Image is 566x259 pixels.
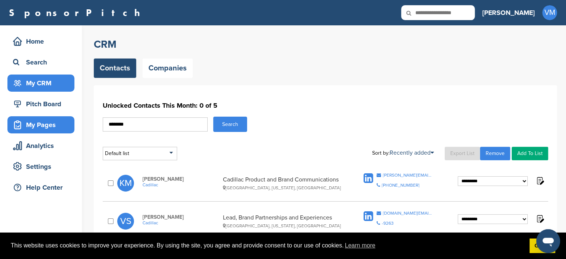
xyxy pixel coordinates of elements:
div: Home [11,35,74,48]
a: Settings [7,158,74,175]
a: Cadillac [143,220,219,225]
div: Settings [11,160,74,173]
a: Help Center [7,179,74,196]
a: Home [7,33,74,50]
h1: Unlocked Contacts This Month: 0 of 5 [103,99,548,112]
img: Notes [535,214,544,223]
div: Help Center [11,181,74,194]
a: Add To List [512,147,548,160]
div: -9263 [382,221,394,225]
a: Contacts [94,59,136,78]
iframe: Button to launch messaging window [536,229,560,253]
div: Cadillac Product and Brand Communications [223,176,343,190]
a: Pitch Board [7,95,74,113]
a: Search [7,54,74,71]
div: Lead, Brand Partnerships and Experiences [223,214,343,228]
div: Default list [103,147,177,160]
span: This website uses cookies to improve your experience. By using the site, you agree and provide co... [11,240,524,251]
div: Sort by: [372,150,434,156]
button: Search [213,117,247,132]
div: My CRM [11,76,74,90]
h2: CRM [94,38,557,51]
a: Cadillac [143,182,219,187]
div: [PHONE_NUMBER] [382,183,419,187]
span: [PERSON_NAME] [143,176,219,182]
div: [GEOGRAPHIC_DATA], [US_STATE], [GEOGRAPHIC_DATA] [223,185,343,190]
div: Pitch Board [11,97,74,111]
h3: [PERSON_NAME] [482,7,535,18]
a: dismiss cookie message [530,239,555,253]
div: [GEOGRAPHIC_DATA], [US_STATE], [GEOGRAPHIC_DATA] [223,223,343,228]
div: [PERSON_NAME][EMAIL_ADDRESS][PERSON_NAME][DOMAIN_NAME] [383,173,432,177]
img: Notes [535,176,544,185]
span: VM [542,5,557,20]
div: Analytics [11,139,74,152]
a: Recently added [390,149,434,157]
a: Companies [143,59,193,78]
a: My CRM [7,75,74,92]
span: VS [117,213,134,230]
a: Export List [445,147,480,160]
a: SponsorPitch [9,8,145,18]
div: My Pages [11,118,74,132]
div: [DOMAIN_NAME][EMAIL_ADDRESS][PERSON_NAME][DOMAIN_NAME] [383,211,432,215]
a: My Pages [7,116,74,133]
div: Search [11,56,74,69]
a: Remove [480,147,510,160]
span: KM [117,175,134,192]
a: Analytics [7,137,74,154]
a: [PERSON_NAME] [482,4,535,21]
span: [PERSON_NAME] [143,214,219,220]
a: learn more about cookies [344,240,377,251]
